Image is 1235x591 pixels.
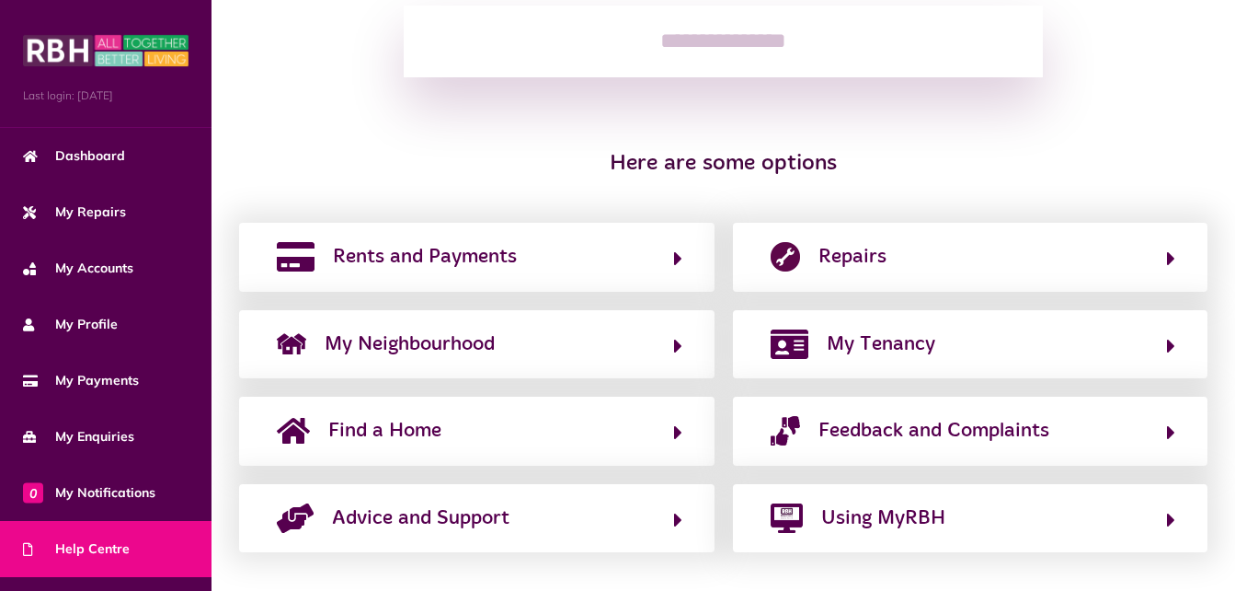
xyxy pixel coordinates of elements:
button: My Tenancy [765,329,1176,360]
span: Using MyRBH [821,504,945,533]
img: my-tenancy.png [771,330,808,359]
img: home-solid.svg [277,416,310,446]
span: My Notifications [23,483,155,503]
span: Feedback and Complaints [818,416,1049,446]
button: Find a Home [271,415,682,446]
img: desktop-solid.png [771,504,804,533]
h3: Here are some options [321,151,1125,178]
img: report-repair.png [771,242,800,272]
button: Advice and Support [271,503,682,534]
img: neighborhood.png [277,330,306,359]
img: advice-support-1.png [277,504,314,533]
img: complaints.png [771,416,800,446]
span: Dashboard [23,146,125,166]
button: My Neighbourhood [271,329,682,360]
img: MyRBH [23,32,189,69]
span: My Enquiries [23,427,134,446]
span: Repairs [818,242,886,272]
span: My Repairs [23,203,126,222]
span: Advice and Support [332,504,509,533]
img: rents-payments.png [277,242,314,272]
button: Feedback and Complaints [765,415,1176,446]
span: Find a Home [328,416,441,446]
span: 0 [23,482,43,503]
span: Last login: [DATE] [23,87,189,104]
span: Rents and Payments [333,242,517,272]
span: Help Centre [23,539,130,559]
button: Rents and Payments [271,241,682,272]
span: My Accounts [23,259,133,278]
span: My Neighbourhood [325,330,495,359]
button: Repairs [765,241,1176,272]
button: Using MyRBH [765,503,1176,534]
span: My Tenancy [827,330,935,359]
span: My Profile [23,315,118,334]
span: My Payments [23,371,139,390]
